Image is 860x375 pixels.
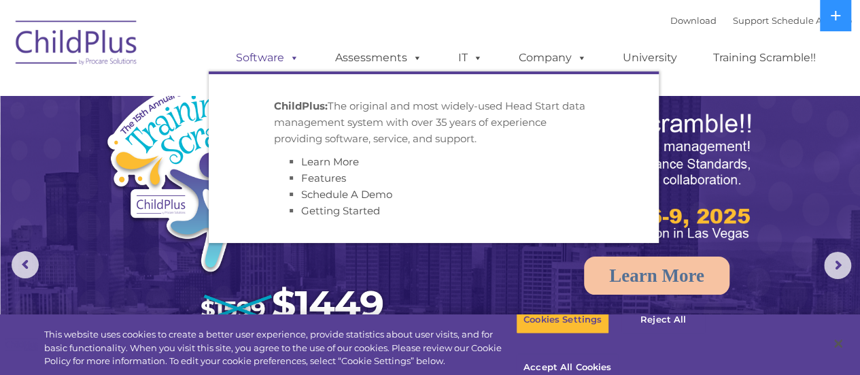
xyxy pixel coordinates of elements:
a: Training Scramble!! [700,44,829,71]
a: Download [670,15,717,26]
a: IT [445,44,496,71]
font: | [670,15,852,26]
a: Company [505,44,600,71]
a: Learn More [301,155,359,168]
div: This website uses cookies to create a better user experience, provide statistics about user visit... [44,328,516,368]
span: Last name [189,90,230,100]
strong: ChildPlus: [274,99,328,112]
img: ChildPlus by Procare Solutions [9,11,145,79]
a: Features [301,172,346,184]
button: Close [823,329,853,359]
a: Getting Started [301,204,380,217]
a: Schedule A Demo [772,15,852,26]
a: Software [222,44,313,71]
a: Schedule A Demo [301,188,392,201]
button: Reject All [621,306,706,334]
a: Assessments [322,44,436,71]
a: Learn More [584,257,729,295]
span: Phone number [189,146,247,156]
p: The original and most widely-used Head Start data management system with over 35 years of experie... [274,98,594,147]
button: Cookies Settings [516,306,609,334]
a: University [609,44,691,71]
a: Support [733,15,769,26]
